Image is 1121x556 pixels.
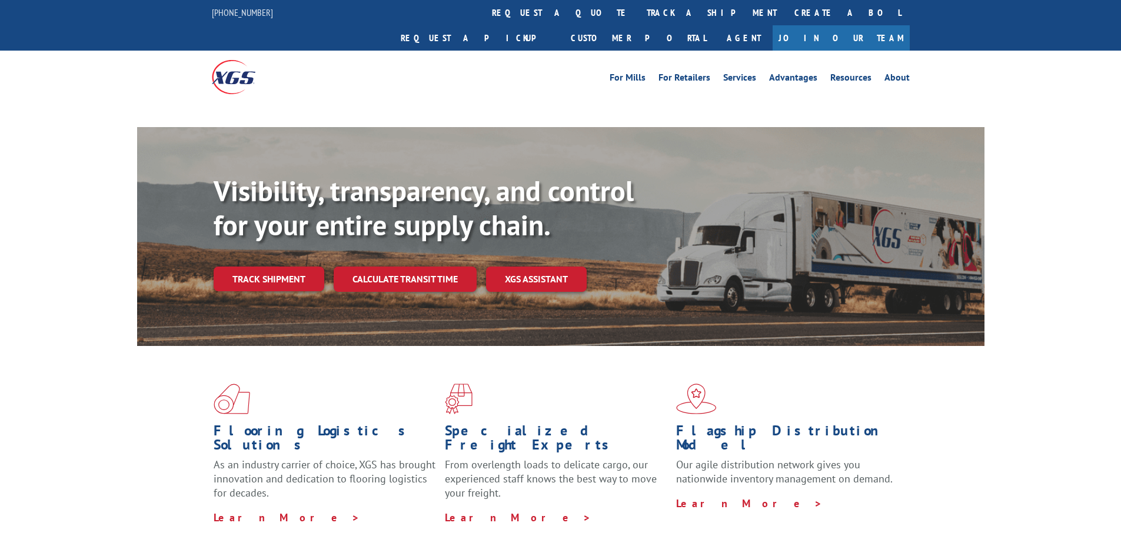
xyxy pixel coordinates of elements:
h1: Flooring Logistics Solutions [214,424,436,458]
b: Visibility, transparency, and control for your entire supply chain. [214,172,634,243]
img: xgs-icon-flagship-distribution-model-red [676,384,717,414]
span: As an industry carrier of choice, XGS has brought innovation and dedication to flooring logistics... [214,458,435,500]
a: Resources [830,73,871,86]
a: Join Our Team [773,25,910,51]
a: Calculate transit time [334,267,477,292]
h1: Flagship Distribution Model [676,424,899,458]
a: XGS ASSISTANT [486,267,587,292]
a: Request a pickup [392,25,562,51]
a: About [884,73,910,86]
a: Advantages [769,73,817,86]
a: Agent [715,25,773,51]
a: Track shipment [214,267,324,291]
a: Learn More > [214,511,360,524]
a: Customer Portal [562,25,715,51]
a: For Mills [610,73,646,86]
a: For Retailers [658,73,710,86]
img: xgs-icon-total-supply-chain-intelligence-red [214,384,250,414]
a: [PHONE_NUMBER] [212,6,273,18]
a: Services [723,73,756,86]
img: xgs-icon-focused-on-flooring-red [445,384,473,414]
a: Learn More > [676,497,823,510]
h1: Specialized Freight Experts [445,424,667,458]
span: Our agile distribution network gives you nationwide inventory management on demand. [676,458,893,485]
p: From overlength loads to delicate cargo, our experienced staff knows the best way to move your fr... [445,458,667,510]
a: Learn More > [445,511,591,524]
